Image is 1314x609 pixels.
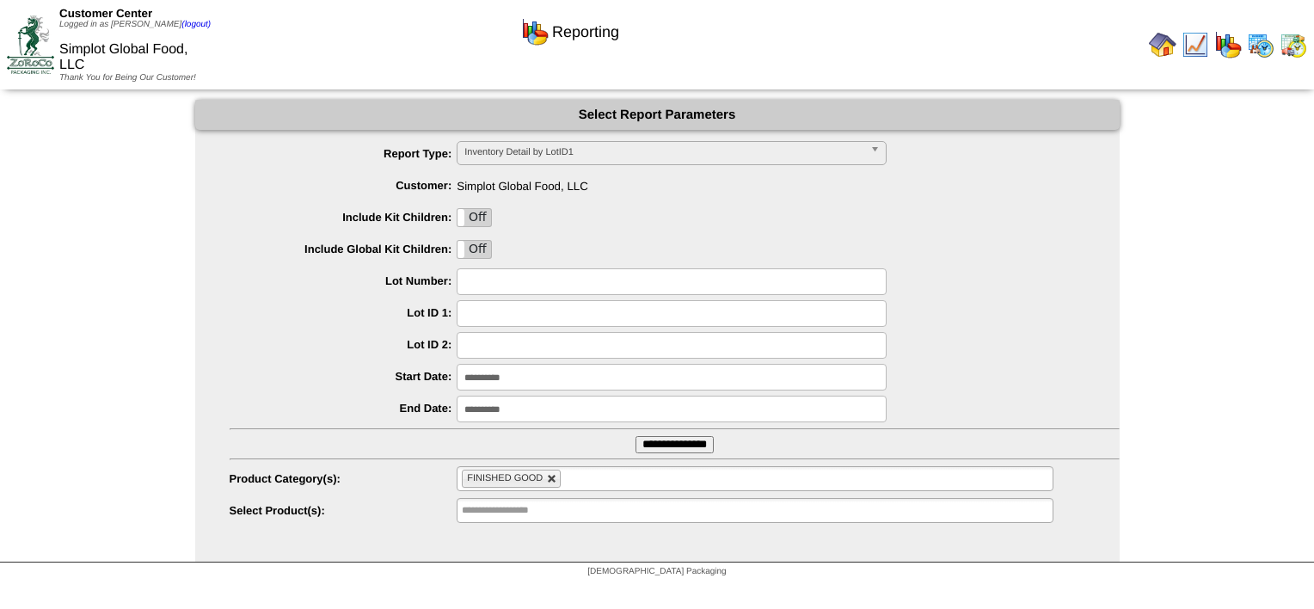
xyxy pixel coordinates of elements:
img: graph.gif [521,18,549,46]
div: Select Report Parameters [195,100,1120,130]
span: Simplot Global Food, LLC [59,42,187,72]
div: OnOff [457,208,492,227]
label: Lot ID 2: [230,338,457,351]
label: Lot ID 1: [230,306,457,319]
label: Lot Number: [230,274,457,287]
span: Customer Center [59,7,152,20]
label: Include Kit Children: [230,211,457,224]
label: Off [457,209,491,226]
label: Select Product(s): [230,504,457,517]
label: Customer: [230,179,457,192]
img: calendarprod.gif [1247,31,1274,58]
a: (logout) [181,20,211,29]
label: Off [457,241,491,258]
span: Inventory Detail by LotID1 [464,142,863,163]
img: home.gif [1149,31,1176,58]
span: Logged in as [PERSON_NAME] [59,20,211,29]
span: Simplot Global Food, LLC [230,173,1120,193]
span: Reporting [552,23,619,41]
span: FINISHED GOOD [467,473,543,483]
label: Include Global Kit Children: [230,243,457,255]
img: line_graph.gif [1182,31,1209,58]
img: calendarinout.gif [1280,31,1307,58]
div: OnOff [457,240,492,259]
img: graph.gif [1214,31,1242,58]
label: Report Type: [230,147,457,160]
span: [DEMOGRAPHIC_DATA] Packaging [587,567,726,576]
span: Thank You for Being Our Customer! [59,73,196,83]
label: Product Category(s): [230,472,457,485]
label: Start Date: [230,370,457,383]
label: End Date: [230,402,457,415]
img: ZoRoCo_Logo(Green%26Foil)%20jpg.webp [7,15,54,73]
